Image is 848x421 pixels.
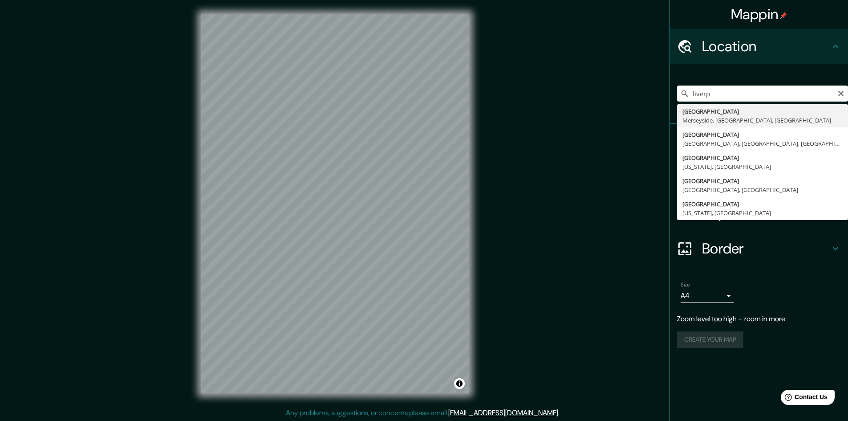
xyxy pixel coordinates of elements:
div: Merseyside, [GEOGRAPHIC_DATA], [GEOGRAPHIC_DATA] [682,116,843,125]
canvas: Map [201,14,469,393]
div: [US_STATE], [GEOGRAPHIC_DATA] [682,162,843,171]
div: . [561,408,563,418]
input: Pick your city or area [677,86,848,102]
h4: Border [702,240,830,258]
div: [GEOGRAPHIC_DATA] [682,176,843,185]
label: Size [681,281,690,289]
button: Toggle attribution [454,378,465,389]
div: [GEOGRAPHIC_DATA] [682,153,843,162]
div: [US_STATE], [GEOGRAPHIC_DATA] [682,208,843,217]
h4: Layout [702,204,830,222]
div: [GEOGRAPHIC_DATA], [GEOGRAPHIC_DATA], [GEOGRAPHIC_DATA], [GEOGRAPHIC_DATA] [682,139,843,148]
div: A4 [681,289,734,303]
div: Border [670,231,848,266]
iframe: Help widget launcher [769,386,838,411]
div: Pins [670,124,848,159]
div: [GEOGRAPHIC_DATA], [GEOGRAPHIC_DATA] [682,185,843,194]
a: [EMAIL_ADDRESS][DOMAIN_NAME] [448,408,558,417]
div: Layout [670,195,848,231]
div: Location [670,29,848,64]
div: [GEOGRAPHIC_DATA] [682,130,843,139]
div: . [560,408,561,418]
div: [GEOGRAPHIC_DATA] [682,200,843,208]
h4: Mappin [731,5,787,23]
h4: Location [702,37,830,55]
img: pin-icon.png [780,12,787,19]
div: Style [670,159,848,195]
div: [GEOGRAPHIC_DATA] [682,107,843,116]
p: Any problems, suggestions, or concerns please email . [286,408,560,418]
p: Zoom level too high - zoom in more [677,314,841,324]
button: Clear [837,89,844,97]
